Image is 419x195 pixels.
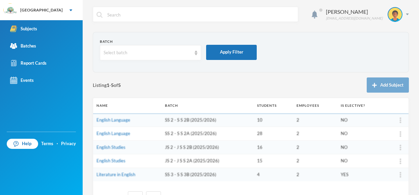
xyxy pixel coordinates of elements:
td: NO [337,140,384,154]
img: more_vert [400,131,401,137]
td: 2 [293,154,337,168]
img: logo [4,4,17,17]
a: Help [7,139,38,149]
a: Privacy [61,140,76,147]
div: Events [10,77,34,84]
div: · [57,140,58,147]
a: Literature in English [96,172,135,177]
img: more_vert [400,159,401,164]
td: SS 2 - S S 2A (2025/2026) [162,127,254,141]
td: NO [337,154,384,168]
div: [GEOGRAPHIC_DATA] [20,7,63,13]
a: Terms [41,140,53,147]
b: 1 [107,82,109,88]
b: 5 [118,82,121,88]
div: Report Cards [10,60,47,67]
div: Select batch [104,50,191,56]
td: NO [337,113,384,127]
img: more_vert [400,118,401,123]
a: English Studies [96,144,125,150]
img: more_vert [400,145,401,150]
td: 2 [293,168,337,181]
input: Search [107,7,295,22]
td: YES [337,168,384,181]
div: Batch [100,39,201,44]
th: Batch [162,98,254,113]
td: 2 [293,127,337,141]
td: SS 3 - S S 3B (2025/2026) [162,168,254,181]
a: English Language [96,131,130,136]
td: 2 [293,113,337,127]
td: 10 [254,113,293,127]
td: 4 [254,168,293,181]
td: 16 [254,140,293,154]
td: SS 2 - S S 2B (2025/2026) [162,113,254,127]
td: 15 [254,154,293,168]
th: Students [254,98,293,113]
td: 2 [293,140,337,154]
button: Apply Filter [206,45,257,60]
td: JS 2 - J S S 2A (2025/2026) [162,154,254,168]
th: Employees [293,98,337,113]
div: [PERSON_NAME] [326,8,383,16]
div: Batches [10,42,36,50]
a: English Studies [96,158,125,163]
div: [EMAIL_ADDRESS][DOMAIN_NAME] [326,16,383,21]
a: English Language [96,117,130,123]
td: JS 2 - J S S 2B (2025/2026) [162,140,254,154]
th: Is Elective? [337,98,384,113]
img: STUDENT [388,8,402,21]
img: more_vert [400,172,401,177]
td: NO [337,127,384,141]
b: 5 [111,82,114,88]
span: Listing - of [93,82,121,89]
img: search [96,12,103,18]
th: Name [93,98,162,113]
button: Add Subject [367,77,409,93]
td: 28 [254,127,293,141]
div: Subjects [10,25,37,32]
